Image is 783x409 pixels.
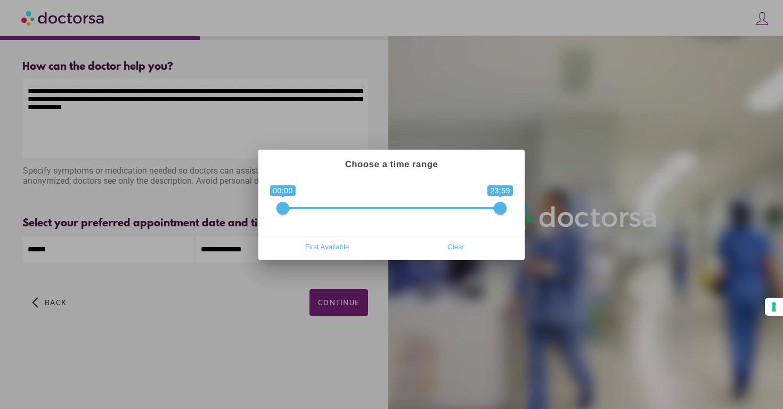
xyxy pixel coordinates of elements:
span: 00:00 [270,185,296,196]
span: 23:59 [487,185,513,196]
span: Clear [395,239,517,255]
strong: Choose a time range [345,159,438,169]
button: Clear [391,239,520,256]
button: Your consent preferences for tracking technologies [765,298,783,316]
span: First Available [266,239,388,255]
button: First Available [263,239,391,256]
